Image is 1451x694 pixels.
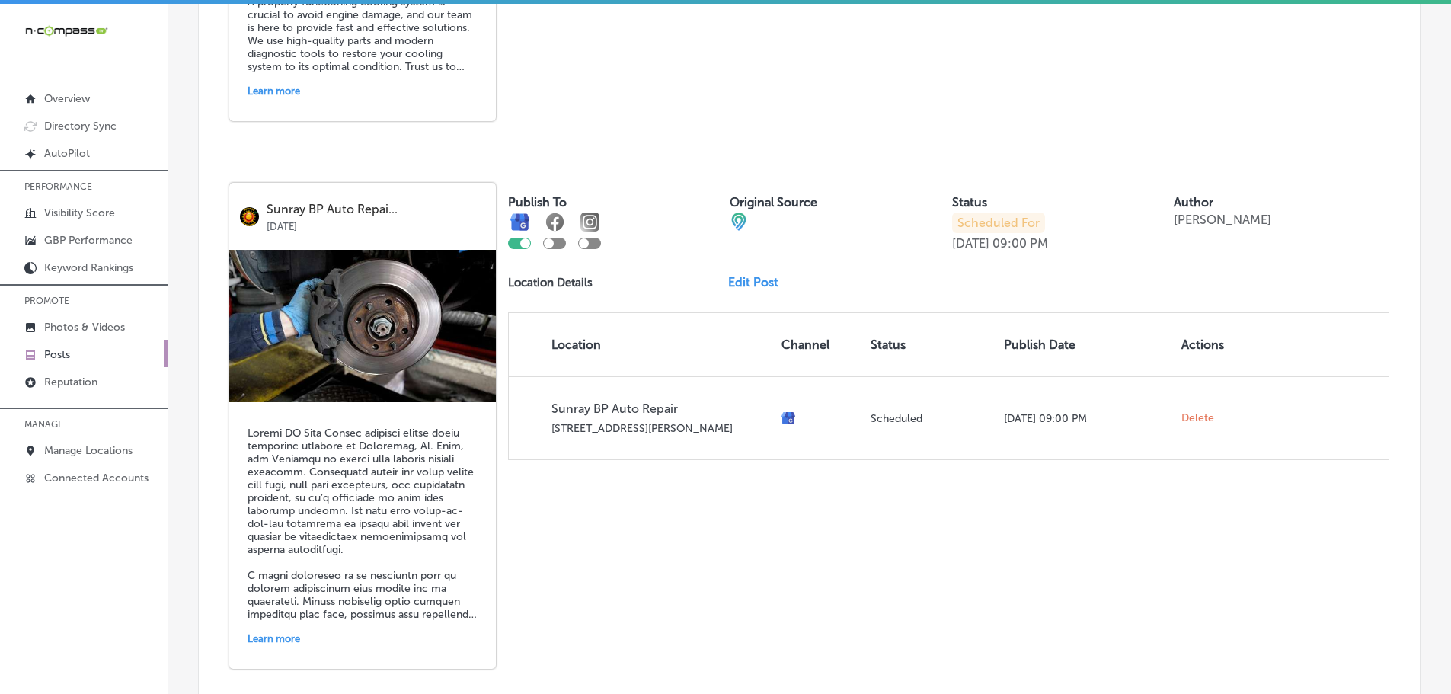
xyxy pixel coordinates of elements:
[44,376,97,389] p: Reputation
[44,321,125,334] p: Photos & Videos
[1175,313,1246,376] th: Actions
[44,147,90,160] p: AutoPilot
[508,276,593,289] p: Location Details
[730,195,817,209] label: Original Source
[508,195,567,209] label: Publish To
[44,261,133,274] p: Keyword Rankings
[728,275,791,289] a: Edit Post
[44,444,133,457] p: Manage Locations
[1174,195,1213,209] label: Author
[998,313,1175,376] th: Publish Date
[551,422,769,435] p: [STREET_ADDRESS][PERSON_NAME]
[44,348,70,361] p: Posts
[44,206,115,219] p: Visibility Score
[24,24,108,38] img: 660ab0bf-5cc7-4cb8-ba1c-48b5ae0f18e60NCTV_CLogo_TV_Black_-500x88.png
[871,412,992,425] p: Scheduled
[551,401,769,416] p: Sunray BP Auto Repair
[509,313,775,376] th: Location
[1181,411,1214,425] span: Delete
[44,92,90,105] p: Overview
[240,207,259,226] img: logo
[267,203,485,216] p: Sunray BP Auto Repai...
[229,250,496,402] img: 1e88d289-06e4-4ddf-8545-ed115e185c31482019564_2968497516631849_1968428348277272988_n1.jpg
[1174,213,1271,227] p: [PERSON_NAME]
[952,195,987,209] label: Status
[44,234,133,247] p: GBP Performance
[44,120,117,133] p: Directory Sync
[775,313,865,376] th: Channel
[44,472,149,485] p: Connected Accounts
[952,213,1045,233] p: Scheduled For
[730,213,748,231] img: cba84b02adce74ede1fb4a8549a95eca.png
[992,236,1048,251] p: 09:00 PM
[267,216,485,232] p: [DATE]
[248,427,478,621] h5: Loremi DO Sita Consec adipisci elitse doeiu temporinc utlabore et Doloremag, Al. Enim, adm Veniam...
[952,236,989,251] p: [DATE]
[1004,412,1169,425] p: [DATE] 09:00 PM
[865,313,998,376] th: Status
